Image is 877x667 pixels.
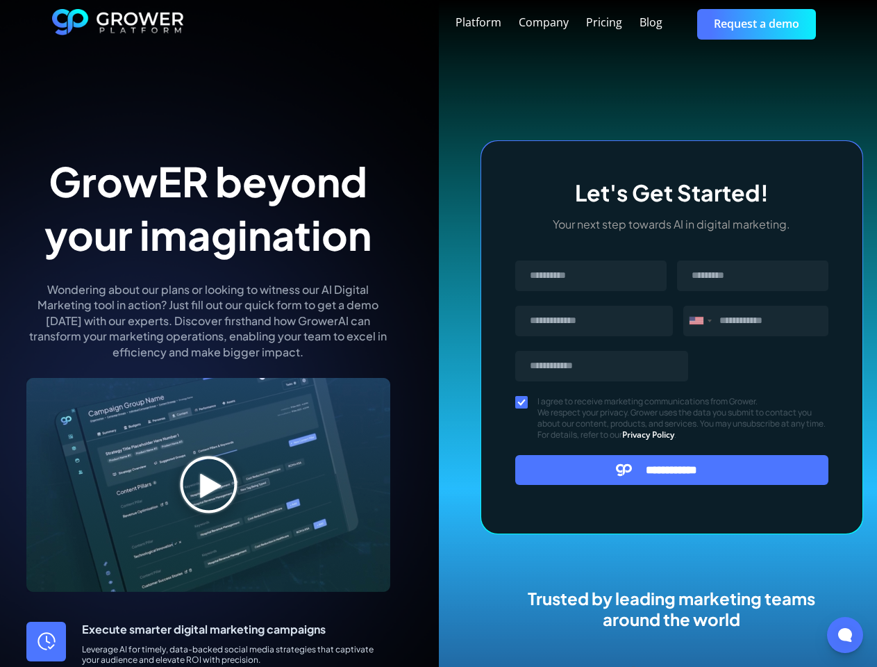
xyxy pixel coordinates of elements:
[519,16,569,29] div: Company
[82,644,390,665] div: Leverage AI for timely, data-backed social media strategies that captivate your audience and elev...
[515,261,829,485] form: Message
[26,154,390,261] h1: GrowER beyond your imagination
[26,378,390,592] img: digital marketing tools
[622,429,674,440] a: Privacy Policy
[519,15,569,31] a: Company
[640,15,662,31] a: Blog
[26,282,390,360] p: Wondering about our plans or looking to witness our AI Digital Marketing tool in action? Just fil...
[82,622,390,637] p: Execute smarter digital marketing campaigns
[456,16,501,29] div: Platform
[697,9,816,39] a: Request a demo
[52,9,184,40] a: home
[684,306,716,336] div: United States: +1
[586,15,622,31] a: Pricing
[515,217,829,232] p: Your next step towards AI in digital marketing.
[511,588,833,629] h2: Trusted by leading marketing teams around the world
[537,396,829,440] span: I agree to receive marketing communications from Grower. We respect your privacy. Grower uses the...
[640,16,662,29] div: Blog
[586,16,622,29] div: Pricing
[456,15,501,31] a: Platform
[515,179,829,206] h3: Let's Get Started!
